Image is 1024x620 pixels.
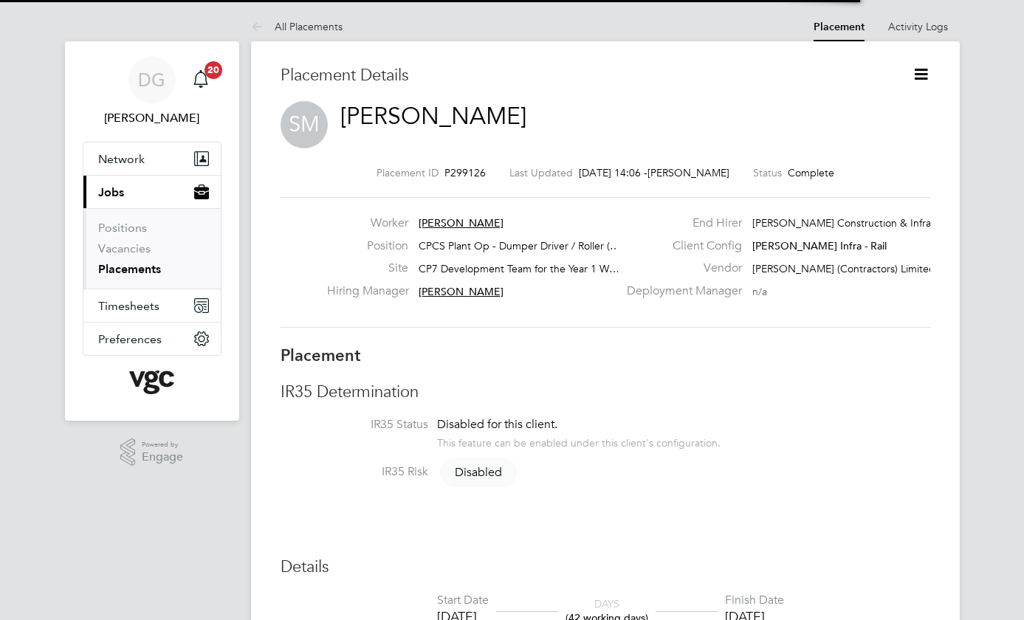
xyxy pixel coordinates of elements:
label: Site [327,261,408,276]
a: All Placements [251,20,343,33]
a: Powered byEngage [120,438,183,466]
a: [PERSON_NAME] [340,102,526,131]
label: Client Config [618,238,742,254]
span: Network [98,152,145,166]
h3: Placement Details [281,65,890,86]
label: Last Updated [509,166,573,179]
span: [PERSON_NAME] Construction & Infrast… [752,216,949,230]
span: [PERSON_NAME] [419,216,504,230]
span: Engage [142,451,183,464]
img: vgcgroup-logo-retina.png [129,371,174,394]
b: Placement [281,345,361,365]
label: Hiring Manager [327,283,408,299]
span: [PERSON_NAME] (Contractors) Limited [752,262,935,275]
button: Jobs [83,176,221,208]
label: End Hirer [618,216,742,231]
span: DG [138,70,165,89]
a: 20 [186,56,216,103]
span: Powered by [142,438,183,451]
label: Status [753,166,782,179]
label: Worker [327,216,408,231]
div: Start Date [437,593,489,608]
span: [PERSON_NAME] Infra - Rail [752,239,887,252]
span: [PERSON_NAME] [419,285,504,298]
span: [DATE] 14:06 - [579,166,647,179]
span: Jobs [98,185,124,199]
a: DG[PERSON_NAME] [83,56,221,127]
label: Placement ID [377,166,439,179]
label: IR35 Status [281,417,428,433]
span: Disabled for this client. [437,417,557,432]
h3: IR35 Determination [281,382,930,403]
a: Vacancies [98,241,151,255]
label: Position [327,238,408,254]
span: 20 [205,61,222,79]
a: Go to home page [83,371,221,394]
a: Placements [98,262,161,276]
span: Complete [788,166,834,179]
span: P299126 [444,166,486,179]
span: SM [281,101,328,148]
div: This feature can be enabled under this client's configuration. [437,433,721,449]
span: Timesheets [98,299,159,313]
span: Daniel Goldstone [83,109,221,127]
nav: Main navigation [65,41,239,421]
label: IR35 Risk [281,464,428,480]
div: Jobs [83,208,221,289]
span: CP7 Development Team for the Year 1 W… [419,262,619,275]
label: Deployment Manager [618,283,742,299]
a: Activity Logs [888,20,948,33]
button: Timesheets [83,289,221,322]
a: Positions [98,221,147,235]
span: Disabled [440,458,517,487]
button: Network [83,142,221,175]
h3: Details [281,557,930,578]
label: Vendor [618,261,742,276]
div: Finish Date [725,593,784,608]
button: Preferences [83,323,221,355]
span: [PERSON_NAME] [647,166,729,179]
span: CPCS Plant Op - Dumper Driver / Roller (… [419,239,620,252]
span: n/a [752,285,767,298]
span: Preferences [98,332,162,346]
a: Placement [814,21,865,33]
